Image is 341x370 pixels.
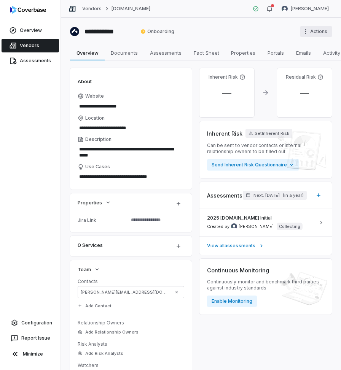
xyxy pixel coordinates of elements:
[277,3,333,14] button: Yuni Shin avatar[PERSON_NAME]
[3,331,57,345] button: Report Issue
[207,266,269,274] span: Continuous Monitoring
[2,54,59,68] a: Assessments
[300,26,332,37] button: More actions
[20,43,39,49] span: Vendors
[78,341,184,347] dt: Risk Analysts
[78,171,184,182] textarea: Use Cases
[293,48,314,58] span: Emails
[239,224,274,229] span: [PERSON_NAME]
[78,123,184,133] input: Location
[81,289,170,295] span: [PERSON_NAME][EMAIL_ADDRESS][DOMAIN_NAME]
[207,130,242,138] span: Inherent Risk
[85,351,123,356] span: Add Risk Analysts
[10,6,46,14] img: logo-D7KZi-bG.svg
[20,27,42,33] span: Overview
[294,88,315,99] span: —
[207,243,255,249] span: View all assessments
[207,223,274,229] span: Created by
[78,320,184,326] dt: Relationship Owners
[291,6,329,12] span: [PERSON_NAME]
[207,279,324,291] span: Continuously monitor and benchmark third parties against industry standards
[207,159,299,171] button: Send Inherent Risk Questionnaire
[282,6,288,12] img: Yuni Shin avatar
[78,278,184,285] dt: Contacts
[216,88,237,99] span: —
[207,142,324,155] span: Can be sent to vendor contacts or internal relationship owners to be filled out
[191,48,222,58] span: Fact Sheet
[78,199,102,206] span: Properties
[209,74,238,80] h4: Inherent Risk
[108,48,141,58] span: Documents
[140,28,174,35] span: Onboarding
[85,164,110,170] span: Use Cases
[75,196,113,209] button: Properties
[265,48,287,58] span: Portals
[85,93,104,99] span: Website
[78,217,128,223] div: Jira Link
[85,115,105,121] span: Location
[78,362,184,368] dt: Watchers
[253,193,280,198] span: Next: [DATE]
[243,191,307,200] button: Next: [DATE](in a year)
[245,129,292,138] button: SetInherent Risk
[3,316,57,330] a: Configuration
[73,48,102,58] span: Overview
[283,193,304,198] span: ( in a year )
[78,78,92,85] span: About
[78,266,91,273] span: Team
[2,39,59,52] a: Vendors
[85,329,139,335] span: Add Relationship Owners
[207,296,257,307] button: Enable Monitoring
[85,136,112,142] span: Description
[228,48,258,58] span: Properties
[279,223,300,229] p: Collecting
[75,299,114,313] button: Add Contact
[2,24,59,37] a: Overview
[207,215,272,221] span: 2025 [DOMAIN_NAME] Initial
[3,346,57,362] button: Minimize
[21,335,50,341] span: Report Issue
[112,6,150,12] a: [DOMAIN_NAME]
[20,58,51,64] span: Assessments
[23,351,43,357] span: Minimize
[199,236,332,255] a: View allassessments
[75,262,102,276] button: Team
[21,320,52,326] span: Configuration
[286,74,316,80] h4: Residual Risk
[78,101,171,112] input: Website
[199,209,332,236] a: 2025 [DOMAIN_NAME] InitialCreated by Yuni Shin avatar[PERSON_NAME]Collecting
[82,6,102,12] a: Vendors
[78,144,184,161] textarea: Description
[147,48,185,58] span: Assessments
[231,223,237,229] img: Yuni Shin avatar
[207,191,242,199] span: Assessments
